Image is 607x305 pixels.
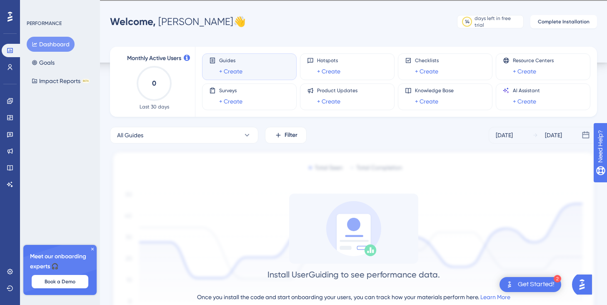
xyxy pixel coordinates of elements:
[3,3,604,11] div: Sort A > Z
[480,294,510,300] a: Learn More
[3,18,604,26] div: Move To ...
[3,11,604,18] div: Sort New > Old
[27,20,62,27] div: PERFORMANCE
[554,275,561,282] div: 2
[27,55,60,70] button: Goals
[30,252,90,272] span: Meet our onboarding experts 🎧
[197,292,510,302] div: Once you install the code and start onboarding your users, you can track how your materials perfo...
[27,37,75,52] button: Dashboard
[505,280,515,290] img: launcher-image-alternative-text
[20,2,52,12] span: Need Help?
[45,278,75,285] span: Book a Demo
[3,33,604,41] div: Options
[572,272,597,297] iframe: UserGuiding AI Assistant Launcher
[27,73,95,88] button: Impact ReportsBETA
[3,26,604,33] div: Delete
[500,277,561,292] div: Open Get Started! checklist, remaining modules: 2
[3,41,604,48] div: Sign out
[82,79,90,83] div: BETA
[3,48,604,56] div: Rename
[3,56,604,63] div: Move To ...
[32,275,88,288] button: Book a Demo
[518,280,555,289] div: Get Started!
[267,269,440,280] div: Install UserGuiding to see performance data.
